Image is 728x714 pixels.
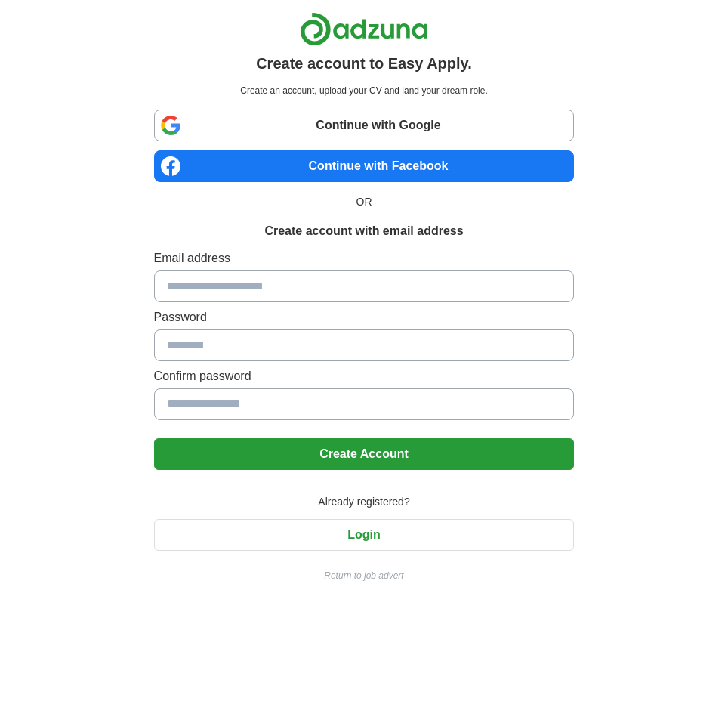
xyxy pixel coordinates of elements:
h1: Create account with email address [264,222,463,240]
p: Create an account, upload your CV and land your dream role. [157,84,572,97]
span: OR [347,194,381,210]
a: Login [154,528,575,541]
a: Return to job advert [154,569,575,583]
label: Confirm password [154,367,575,385]
a: Continue with Facebook [154,150,575,182]
label: Password [154,308,575,326]
button: Create Account [154,438,575,470]
span: Already registered? [309,494,418,510]
a: Continue with Google [154,110,575,141]
button: Login [154,519,575,551]
h1: Create account to Easy Apply. [256,52,472,75]
img: Adzuna logo [300,12,428,46]
label: Email address [154,249,575,267]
